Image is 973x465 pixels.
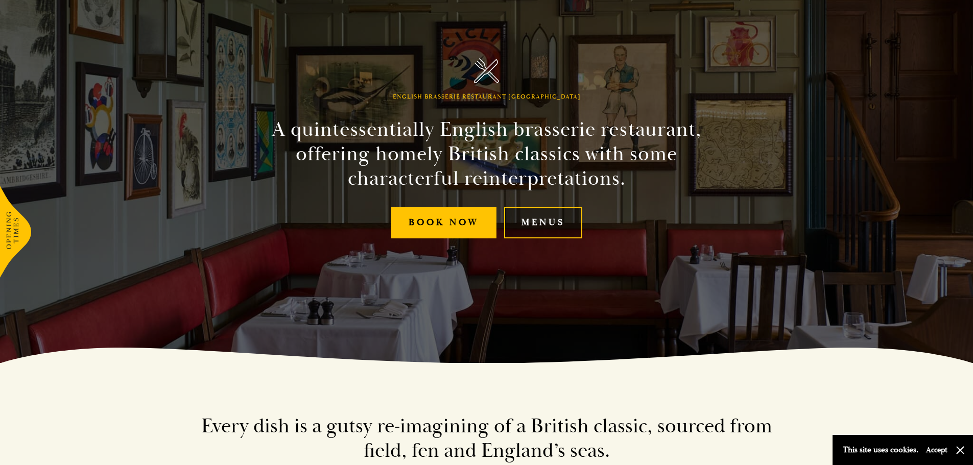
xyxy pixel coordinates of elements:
p: This site uses cookies. [843,443,918,457]
a: Book Now [391,207,496,238]
h2: A quintessentially English brasserie restaurant, offering homely British classics with some chara... [254,117,720,191]
a: Menus [504,207,582,238]
button: Accept [926,445,947,455]
h2: Every dish is a gutsy re-imagining of a British classic, sourced from field, fen and England’s seas. [196,414,778,463]
h1: English Brasserie Restaurant [GEOGRAPHIC_DATA] [393,93,581,101]
button: Close and accept [955,445,965,455]
img: Parker's Tavern Brasserie Cambridge [474,58,499,83]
